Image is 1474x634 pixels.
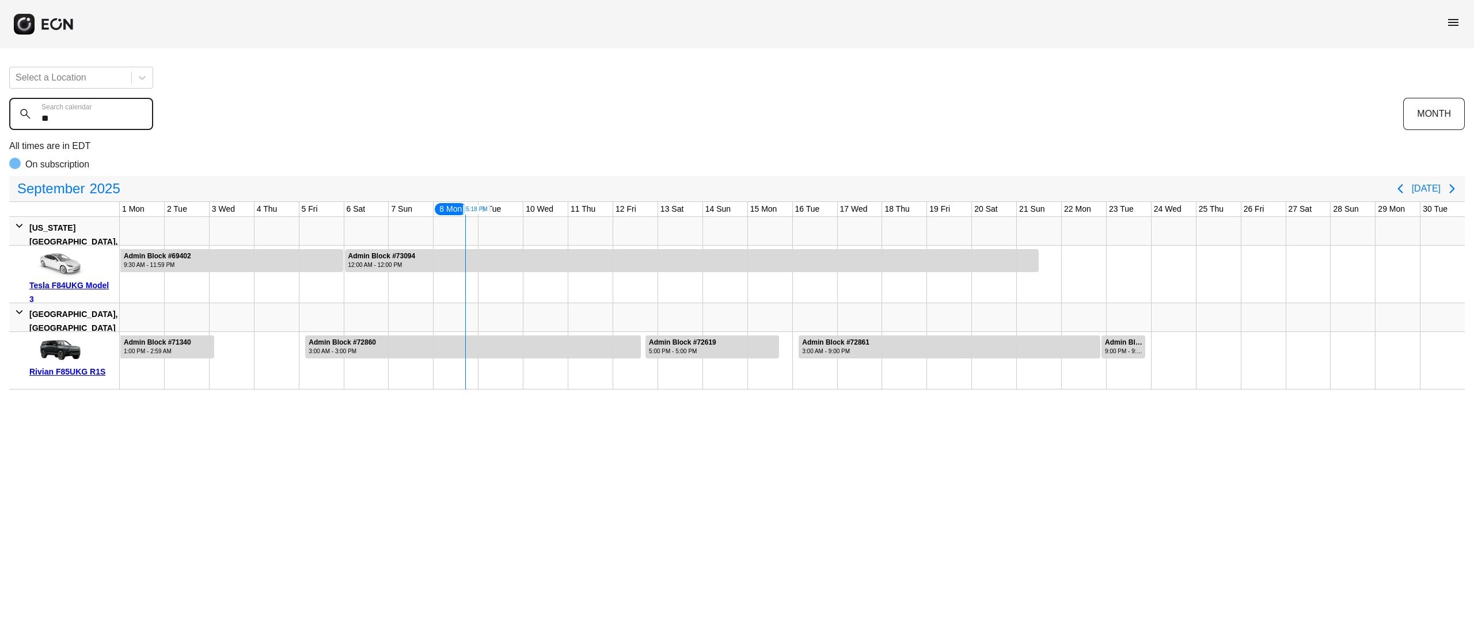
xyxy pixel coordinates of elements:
[802,338,869,347] div: Admin Block #72861
[645,332,780,358] div: Rented for 3 days by Admin Block Current status is rental
[1331,202,1361,216] div: 28 Sun
[348,252,416,261] div: Admin Block #73094
[41,102,92,112] label: Search calendar
[389,202,415,216] div: 7 Sun
[703,202,733,216] div: 14 Sun
[972,202,1000,216] div: 20 Sat
[348,261,416,269] div: 12:00 AM - 12:00 PM
[29,365,115,379] div: Rivian F85UKG R1S
[9,139,1465,153] p: All times are in EDT
[120,332,215,358] div: Rented for 4 days by Admin Block Current status is rental
[10,177,127,200] button: September2025
[309,347,376,356] div: 3:00 AM - 3:00 PM
[29,307,117,335] div: [GEOGRAPHIC_DATA], [GEOGRAPHIC_DATA]
[15,177,87,200] span: September
[210,202,237,216] div: 3 Wed
[1062,202,1093,216] div: 22 Mon
[29,250,87,278] img: car
[165,202,189,216] div: 2 Tue
[1286,202,1314,216] div: 27 Sat
[1389,177,1412,200] button: Previous page
[658,202,686,216] div: 13 Sat
[613,202,639,216] div: 12 Fri
[87,177,122,200] span: 2025
[1152,202,1184,216] div: 24 Wed
[124,347,191,356] div: 1:00 PM - 2:59 AM
[523,202,556,216] div: 10 Wed
[802,347,869,356] div: 3:00 AM - 9:00 PM
[568,202,598,216] div: 11 Thu
[124,261,191,269] div: 9:30 AM - 11:59 PM
[344,246,1039,272] div: Rented for 16 days by Admin Block Current status is rental
[254,202,280,216] div: 4 Thu
[798,332,1101,358] div: Rented for 7 days by Admin Block Current status is rental
[434,202,468,216] div: 8 Mon
[649,347,716,356] div: 5:00 PM - 5:00 PM
[1196,202,1226,216] div: 25 Thu
[1420,202,1450,216] div: 30 Tue
[748,202,780,216] div: 15 Mon
[124,252,191,261] div: Admin Block #69402
[1412,178,1441,199] button: [DATE]
[1376,202,1407,216] div: 29 Mon
[120,202,147,216] div: 1 Mon
[1241,202,1267,216] div: 26 Fri
[1105,347,1144,356] div: 9:00 PM - 9:00 PM
[838,202,870,216] div: 17 Wed
[29,278,115,306] div: Tesla F84UKG Model 3
[793,202,822,216] div: 16 Tue
[299,202,320,216] div: 5 Fri
[1446,16,1460,29] span: menu
[1017,202,1047,216] div: 21 Sun
[305,332,641,358] div: Rented for 8 days by Admin Block Current status is rental
[1441,177,1464,200] button: Next page
[309,338,376,347] div: Admin Block #72860
[344,202,368,216] div: 6 Sat
[1105,338,1144,347] div: Admin Block #70858
[120,246,344,272] div: Rented for 28 days by Admin Block Current status is rental
[927,202,952,216] div: 19 Fri
[29,221,117,262] div: [US_STATE][GEOGRAPHIC_DATA], [GEOGRAPHIC_DATA]
[478,202,503,216] div: 9 Tue
[29,336,87,365] img: car
[1101,332,1146,358] div: Rented for 1 days by Admin Block Current status is rental
[649,338,716,347] div: Admin Block #72619
[1403,98,1465,130] button: MONTH
[124,338,191,347] div: Admin Block #71340
[1107,202,1136,216] div: 23 Tue
[882,202,911,216] div: 18 Thu
[25,158,89,171] p: On subscription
